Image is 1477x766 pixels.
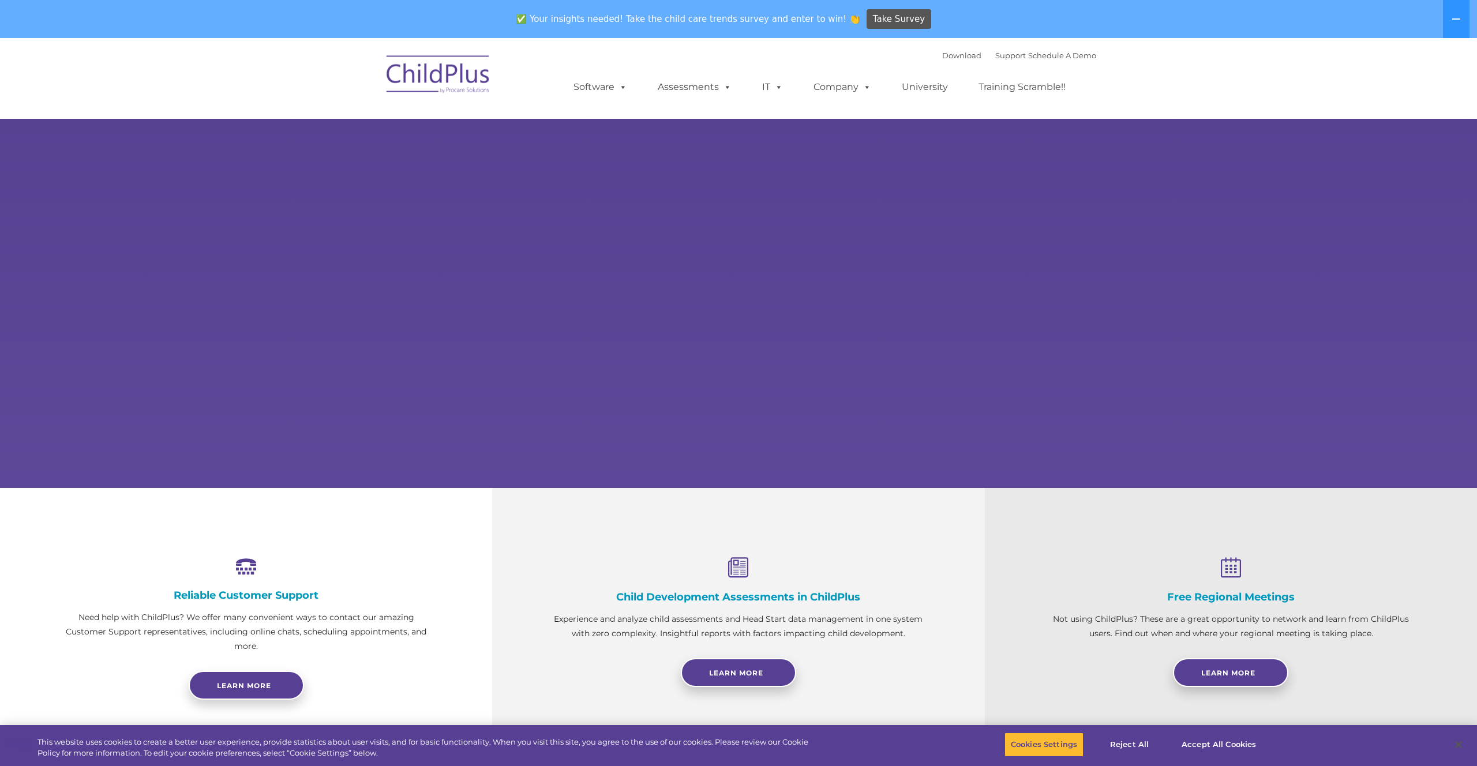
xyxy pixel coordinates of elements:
span: Learn More [1201,669,1255,677]
p: Not using ChildPlus? These are a great opportunity to network and learn from ChildPlus users. Fin... [1043,612,1419,641]
button: Accept All Cookies [1175,733,1262,757]
span: Phone number [160,123,209,132]
font: | [942,51,1096,60]
button: Close [1446,732,1471,757]
a: Download [942,51,981,60]
h4: Reliable Customer Support [58,589,434,602]
a: Support [995,51,1026,60]
a: Learn More [681,658,796,687]
button: Reject All [1093,733,1165,757]
a: Schedule A Demo [1028,51,1096,60]
a: University [890,76,959,99]
span: Learn More [709,669,763,677]
a: Take Survey [867,9,932,29]
a: Company [802,76,883,99]
a: Learn More [1173,658,1288,687]
p: Need help with ChildPlus? We offer many convenient ways to contact our amazing Customer Support r... [58,610,434,654]
p: Experience and analyze child assessments and Head Start data management in one system with zero c... [550,612,927,641]
img: ChildPlus by Procare Solutions [381,47,496,105]
span: ✅ Your insights needed! Take the child care trends survey and enter to win! 👏 [512,7,865,30]
span: Take Survey [873,9,925,29]
h4: Free Regional Meetings [1043,591,1419,603]
a: Learn more [189,671,304,700]
button: Cookies Settings [1004,733,1084,757]
a: Training Scramble!! [967,76,1077,99]
div: This website uses cookies to create a better user experience, provide statistics about user visit... [38,737,812,759]
a: Assessments [646,76,743,99]
span: Learn more [217,681,271,690]
a: IT [751,76,794,99]
span: Last name [160,76,196,85]
h4: Child Development Assessments in ChildPlus [550,591,927,603]
a: Software [562,76,639,99]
